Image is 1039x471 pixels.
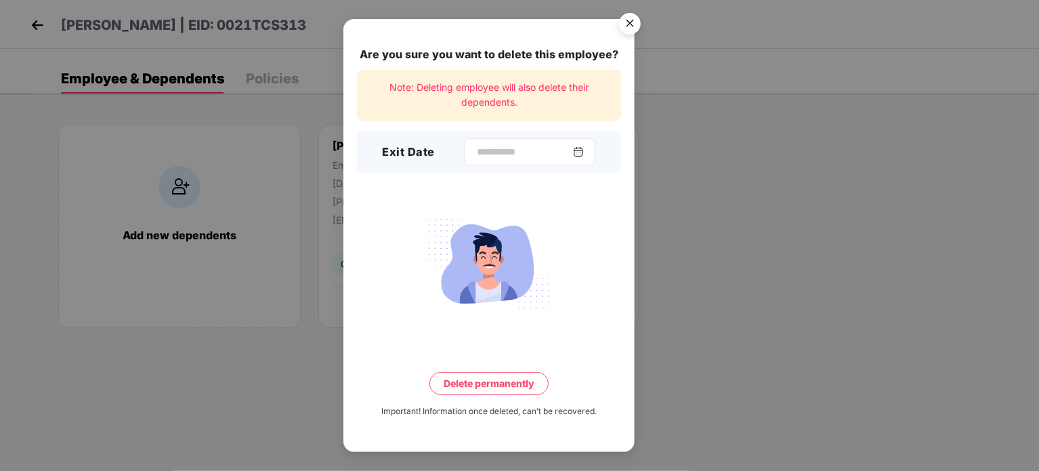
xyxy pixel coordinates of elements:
[429,372,549,395] button: Delete permanently
[413,211,565,316] img: svg+xml;base64,PHN2ZyB4bWxucz0iaHR0cDovL3d3dy53My5vcmcvMjAwMC9zdmciIHdpZHRoPSIyMjQiIGhlaWdodD0iMT...
[573,146,584,157] img: svg+xml;base64,PHN2ZyBpZD0iQ2FsZW5kYXItMzJ4MzIiIHhtbG5zPSJodHRwOi8vd3d3LnczLm9yZy8yMDAwL3N2ZyIgd2...
[383,144,436,161] h3: Exit Date
[381,405,597,418] div: Important! Information once deleted, can’t be recovered.
[357,70,621,121] div: Note: Deleting employee will also delete their dependents.
[611,7,649,45] img: svg+xml;base64,PHN2ZyB4bWxucz0iaHR0cDovL3d3dy53My5vcmcvMjAwMC9zdmciIHdpZHRoPSI1NiIgaGVpZ2h0PSI1Ni...
[357,46,621,63] div: Are you sure you want to delete this employee?
[611,6,648,43] button: Close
